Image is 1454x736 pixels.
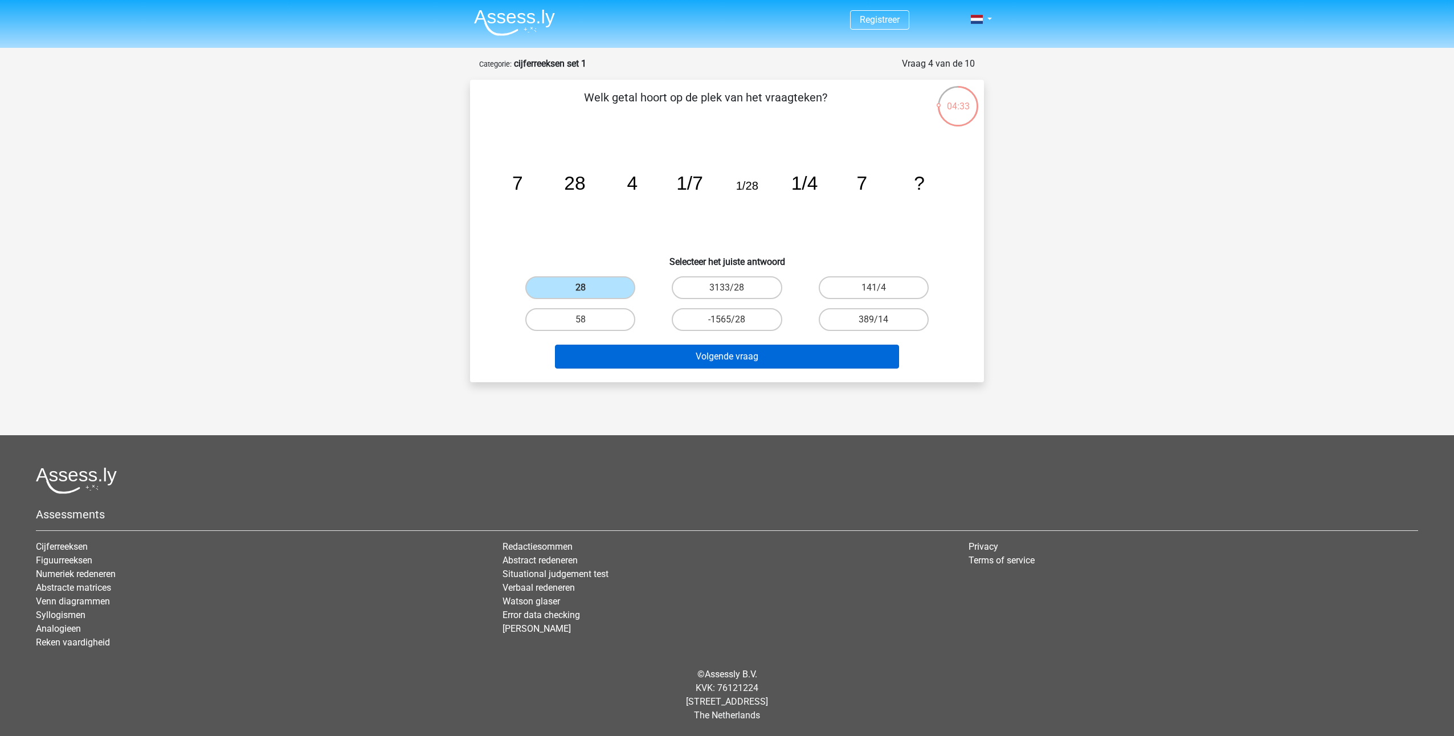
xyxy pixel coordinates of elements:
[503,610,580,620] a: Error data checking
[36,555,92,566] a: Figuurreeksen
[36,637,110,648] a: Reken vaardigheid
[36,582,111,593] a: Abstracte matrices
[36,569,116,579] a: Numeriek redeneren
[819,308,929,331] label: 389/14
[676,173,703,194] tspan: 1/7
[914,173,925,194] tspan: ?
[937,85,979,113] div: 04:33
[791,173,818,194] tspan: 1/4
[969,541,998,552] a: Privacy
[36,508,1418,521] h5: Assessments
[503,569,608,579] a: Situational judgement test
[512,173,523,194] tspan: 7
[36,541,88,552] a: Cijferreeksen
[503,582,575,593] a: Verbaal redeneren
[672,276,782,299] label: 3133/28
[503,555,578,566] a: Abstract redeneren
[474,9,555,36] img: Assessly
[27,659,1427,731] div: © KVK: 76121224 [STREET_ADDRESS] The Netherlands
[514,58,586,69] strong: cijferreeksen set 1
[479,60,512,68] small: Categorie:
[525,308,635,331] label: 58
[705,669,757,680] a: Assessly B.V.
[736,179,758,192] tspan: 1/28
[36,467,117,494] img: Assessly logo
[488,247,966,267] h6: Selecteer het juiste antwoord
[902,57,975,71] div: Vraag 4 van de 10
[555,345,900,369] button: Volgende vraag
[564,173,585,194] tspan: 28
[503,623,571,634] a: [PERSON_NAME]
[525,276,635,299] label: 28
[969,555,1035,566] a: Terms of service
[488,89,923,123] p: Welk getal hoort op de plek van het vraagteken?
[503,596,560,607] a: Watson glaser
[36,610,85,620] a: Syllogismen
[819,276,929,299] label: 141/4
[672,308,782,331] label: -1565/28
[36,596,110,607] a: Venn diagrammen
[860,14,900,25] a: Registreer
[36,623,81,634] a: Analogieen
[627,173,638,194] tspan: 4
[856,173,867,194] tspan: 7
[503,541,573,552] a: Redactiesommen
